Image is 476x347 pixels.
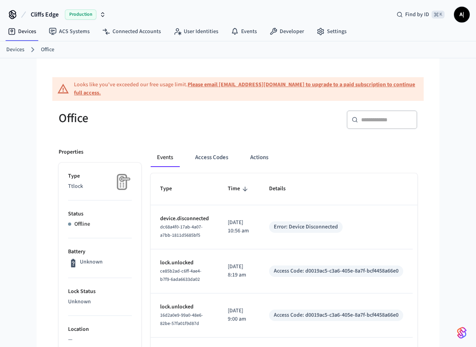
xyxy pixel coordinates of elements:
p: [DATE] 8:19 am [228,263,250,279]
span: 16d2a0e9-99a0-48e6-82be-57fa01f9d87d [160,312,203,327]
span: ⌘ K [432,11,445,19]
p: Battery [68,248,132,256]
p: Lock Status [68,288,132,296]
button: Actions [244,148,275,167]
div: Find by ID⌘ K [390,7,451,22]
div: ant example [151,148,417,167]
a: Devices [2,24,42,39]
button: Access Codes [189,148,234,167]
a: User Identities [167,24,225,39]
p: Properties [59,148,83,156]
a: Office [41,46,54,54]
div: Looks like you've exceeded our free usage limit. [74,81,424,97]
h5: Office [59,110,233,126]
span: Time [228,183,250,195]
p: Type [68,172,132,180]
p: device.disconnected [160,215,209,223]
a: Settings [310,24,353,39]
p: — [68,336,132,344]
p: Offline [74,220,90,228]
p: Ttlock [68,182,132,191]
a: Devices [6,46,24,54]
p: [DATE] 9:00 am [228,307,250,323]
span: Cliffs Edge [31,10,59,19]
span: Production [65,9,96,20]
span: Type [160,183,182,195]
a: Connected Accounts [96,24,167,39]
img: SeamLogoGradient.69752ec5.svg [457,327,467,339]
div: Access Code: d0019ac5-c3a6-405e-8a7f-bcf4458a66e0 [274,267,399,275]
p: Location [68,325,132,334]
img: Placeholder Lock Image [112,172,132,192]
div: Access Code: d0019ac5-c3a6-405e-8a7f-bcf4458a66e0 [274,311,399,319]
p: lock.unlocked [160,303,209,311]
p: Status [68,210,132,218]
p: Unknown [68,298,132,306]
a: Please email [EMAIL_ADDRESS][DOMAIN_NAME] to upgrade to a paid subscription to continue full access. [74,81,415,97]
p: Unknown [80,258,103,266]
a: ACS Systems [42,24,96,39]
span: A| [455,7,469,22]
a: Events [225,24,263,39]
span: Find by ID [405,11,429,19]
button: A| [454,7,470,22]
a: Developer [263,24,310,39]
span: dc68a4f0-17ab-4a07-a7bb-1811d5685bf5 [160,224,203,239]
span: Details [269,183,296,195]
button: Events [151,148,179,167]
span: ce85b2ad-c6ff-4ae4-b7f9-6ada6633da02 [160,268,201,283]
p: [DATE] 10:56 am [228,219,250,235]
p: lock.unlocked [160,259,209,267]
div: Error: Device Disconnected [274,223,338,231]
